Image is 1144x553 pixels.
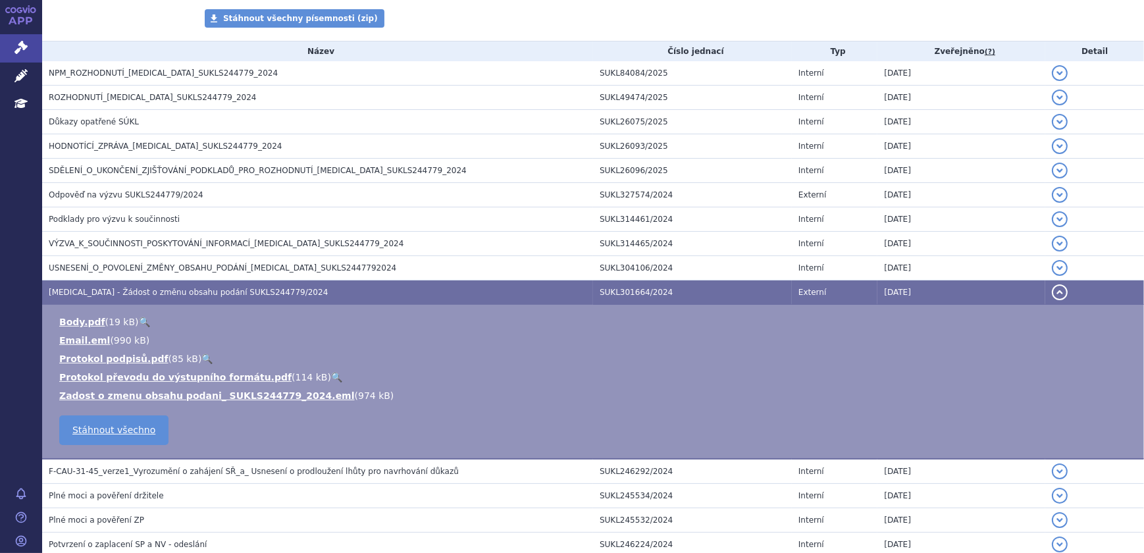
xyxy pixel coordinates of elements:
[798,166,824,175] span: Interní
[798,239,824,248] span: Interní
[49,117,139,126] span: Důkazy opatřené SÚKL
[798,491,824,500] span: Interní
[877,159,1045,183] td: [DATE]
[49,93,257,102] span: ROZHODNUTÍ_REVLIMID_SUKLS244779_2024
[593,256,792,280] td: SUKL304106/2024
[296,372,328,382] span: 114 kB
[223,14,378,23] span: Stáhnout všechny písemnosti (zip)
[49,491,164,500] span: Plné moci a pověření držitele
[877,61,1045,86] td: [DATE]
[877,280,1045,305] td: [DATE]
[201,354,213,364] a: 🔍
[1052,65,1068,81] button: detail
[593,232,792,256] td: SUKL314465/2024
[798,540,824,549] span: Interní
[49,515,144,525] span: Plné moci a pověření ZP
[877,86,1045,110] td: [DATE]
[331,372,342,382] a: 🔍
[205,9,384,28] a: Stáhnout všechny písemnosti (zip)
[798,288,826,297] span: Externí
[59,352,1131,365] li: ( )
[1052,260,1068,276] button: detail
[49,540,207,549] span: Potvrzení o zaplacení SP a NV - odeslání
[593,183,792,207] td: SUKL327574/2024
[877,508,1045,533] td: [DATE]
[593,207,792,232] td: SUKL314461/2024
[49,68,278,78] span: NPM_ROZHODNUTÍ_REVLIMID_SUKLS244779_2024
[798,68,824,78] span: Interní
[792,41,877,61] th: Typ
[593,508,792,533] td: SUKL245532/2024
[59,317,105,327] a: Body.pdf
[593,134,792,159] td: SUKL26093/2025
[877,207,1045,232] td: [DATE]
[42,41,593,61] th: Název
[59,354,169,364] a: Protokol podpisů.pdf
[1052,488,1068,504] button: detail
[49,288,328,297] span: Revlimid - Žádost o změnu obsahu podání SUKLS244779/2024
[1052,512,1068,528] button: detail
[593,459,792,484] td: SUKL246292/2024
[59,415,169,445] a: Stáhnout všechno
[877,459,1045,484] td: [DATE]
[1052,163,1068,178] button: detail
[593,110,792,134] td: SUKL26075/2025
[59,389,1131,402] li: ( )
[877,484,1045,508] td: [DATE]
[49,467,459,476] span: F-CAU-31-45_verze1_Vyrozumění o zahájení SŘ_a_ Usnesení o prodloužení lhůty pro navrhování důkazů
[1052,90,1068,105] button: detail
[59,390,355,401] a: Zadost o zmenu obsahu podani_ SUKLS244779_2024.eml
[877,134,1045,159] td: [DATE]
[877,183,1045,207] td: [DATE]
[877,110,1045,134] td: [DATE]
[59,371,1131,384] li: ( )
[59,335,110,346] a: Email.eml
[1052,463,1068,479] button: detail
[593,86,792,110] td: SUKL49474/2025
[798,142,824,151] span: Interní
[593,280,792,305] td: SUKL301664/2024
[1052,211,1068,227] button: detail
[59,334,1131,347] li: ( )
[593,61,792,86] td: SUKL84084/2025
[798,215,824,224] span: Interní
[1052,284,1068,300] button: detail
[109,317,135,327] span: 19 kB
[1052,114,1068,130] button: detail
[49,166,467,175] span: SDĚLENÍ_O_UKONČENÍ_ZJIŠŤOVÁNÍ_PODKLADŮ_PRO_ROZHODNUTÍ_REVLIMID_SUKLS244779_2024
[114,335,146,346] span: 990 kB
[798,515,824,525] span: Interní
[798,117,824,126] span: Interní
[593,159,792,183] td: SUKL26096/2025
[877,232,1045,256] td: [DATE]
[59,372,292,382] a: Protokol převodu do výstupního formátu.pdf
[1052,537,1068,552] button: detail
[593,41,792,61] th: Číslo jednací
[1052,187,1068,203] button: detail
[59,315,1131,329] li: ( )
[798,467,824,476] span: Interní
[798,190,826,199] span: Externí
[49,142,282,151] span: HODNOTÍCÍ_ZPRÁVA_REVLIMID_SUKLS244779_2024
[877,41,1045,61] th: Zveřejněno
[798,93,824,102] span: Interní
[49,215,180,224] span: Podklady pro výzvu k součinnosti
[358,390,390,401] span: 974 kB
[985,47,995,57] abbr: (?)
[1052,138,1068,154] button: detail
[1045,41,1144,61] th: Detail
[139,317,150,327] a: 🔍
[49,239,403,248] span: VÝZVA_K_SOUČINNOSTI_POSKYTOVÁNÍ_INFORMACÍ_REVLIMID_SUKLS244779_2024
[1052,236,1068,251] button: detail
[877,256,1045,280] td: [DATE]
[593,484,792,508] td: SUKL245534/2024
[49,190,203,199] span: Odpověď na výzvu SUKLS244779/2024
[172,354,198,364] span: 85 kB
[798,263,824,273] span: Interní
[49,263,396,273] span: USNESENÍ_O_POVOLENÍ_ZMĚNY_OBSAHU_PODÁNÍ_REVLIMID_SUKLS2447792024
